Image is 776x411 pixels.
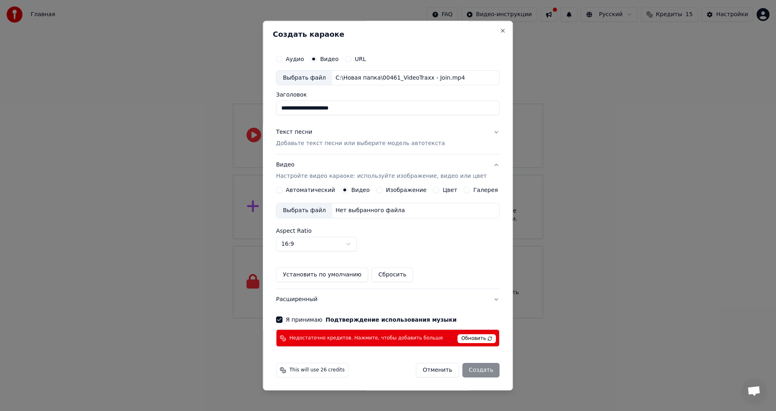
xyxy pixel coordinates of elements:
div: Выбрать файл [276,204,332,218]
p: Добавьте текст песни или выберите модель автотекста [276,140,445,148]
div: ВидеоНастройте видео караоке: используйте изображение, видео или цвет [276,187,500,289]
button: ВидеоНастройте видео караоке: используйте изображение, видео или цвет [276,155,500,187]
div: C:\Новая папка\00461_VideoTraxx - Join.mp4 [332,74,468,82]
label: Автоматический [286,188,335,193]
label: Видео [351,188,370,193]
button: Сбросить [372,268,413,282]
span: Недостаточно кредитов. Нажмите, чтобы добавить больше [289,335,443,341]
div: Текст песни [276,129,312,137]
label: Изображение [386,188,427,193]
div: Видео [276,161,487,181]
label: Заголовок [276,92,500,98]
p: Настройте видео караоке: используйте изображение, видео или цвет [276,173,487,181]
label: Галерея [474,188,498,193]
label: Aspect Ratio [276,228,500,234]
h2: Создать караоке [273,31,503,38]
button: Я принимаю [326,317,457,323]
div: Нет выбранного файла [332,207,408,215]
label: Я принимаю [286,317,457,323]
label: Цвет [443,188,458,193]
span: Обновить [458,335,496,344]
label: Видео [320,56,339,62]
button: Установить по умолчанию [276,268,368,282]
button: Расширенный [276,289,500,310]
span: This will use 26 credits [289,367,345,374]
label: Аудио [286,56,304,62]
button: Отменить [416,363,459,378]
div: Выбрать файл [276,71,332,85]
label: URL [355,56,366,62]
button: Текст песниДобавьте текст песни или выберите модель автотекста [276,122,500,154]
